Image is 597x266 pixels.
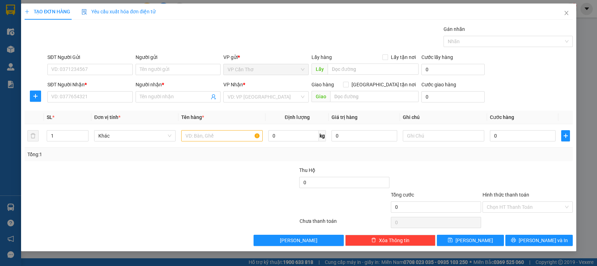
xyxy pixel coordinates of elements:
[228,64,304,75] span: VP Cần Thơ
[437,235,504,246] button: save[PERSON_NAME]
[311,82,334,87] span: Giao hàng
[330,91,419,102] input: Dọc đường
[298,217,390,230] div: Chưa thanh toán
[388,53,419,61] span: Lấy tận nơi
[181,114,204,120] span: Tên hàng
[421,64,485,75] input: Cước lấy hàng
[284,114,309,120] span: Định lượng
[328,64,419,75] input: Dọc đường
[371,238,376,243] span: delete
[403,130,484,141] input: Ghi Chú
[98,131,171,141] span: Khác
[391,192,414,198] span: Tổng cước
[25,9,29,14] span: plus
[349,81,419,88] span: [GEOGRAPHIC_DATA] tận nơi
[254,235,344,246] button: [PERSON_NAME]
[511,238,516,243] span: printer
[299,167,315,173] span: Thu Hộ
[30,93,40,99] span: plus
[223,53,309,61] div: VP gửi
[455,237,493,244] span: [PERSON_NAME]
[135,53,221,61] div: Người gửi
[135,81,221,88] div: Người nhận
[444,26,465,32] label: Gán nhãn
[319,130,326,141] span: kg
[561,130,570,141] button: plus
[490,114,514,120] span: Cước hàng
[448,238,453,243] span: save
[181,130,263,141] input: VD: Bàn, Ghế
[379,237,409,244] span: Xóa Thông tin
[400,111,487,124] th: Ghi chú
[211,94,216,100] span: user-add
[94,114,120,120] span: Đơn vị tính
[311,64,328,75] span: Lấy
[25,9,70,14] span: TẠO ĐƠN HÀNG
[311,91,330,102] span: Giao
[421,91,485,102] input: Cước giao hàng
[81,9,156,14] span: Yêu cầu xuất hóa đơn điện tử
[27,130,39,141] button: delete
[505,235,573,246] button: printer[PERSON_NAME] và In
[421,54,453,60] label: Cước lấy hàng
[483,192,529,198] label: Hình thức thanh toán
[345,235,435,246] button: deleteXóa Thông tin
[47,81,133,88] div: SĐT Người Nhận
[311,54,332,60] span: Lấy hàng
[46,114,52,120] span: SL
[223,82,243,87] span: VP Nhận
[47,53,133,61] div: SĐT Người Gửi
[27,151,231,158] div: Tổng: 1
[564,10,569,16] span: close
[29,91,41,102] button: plus
[332,130,397,141] input: 0
[332,114,357,120] span: Giá trị hàng
[81,9,87,15] img: icon
[280,237,317,244] span: [PERSON_NAME]
[562,133,570,139] span: plus
[519,237,568,244] span: [PERSON_NAME] và In
[557,4,576,23] button: Close
[421,82,456,87] label: Cước giao hàng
